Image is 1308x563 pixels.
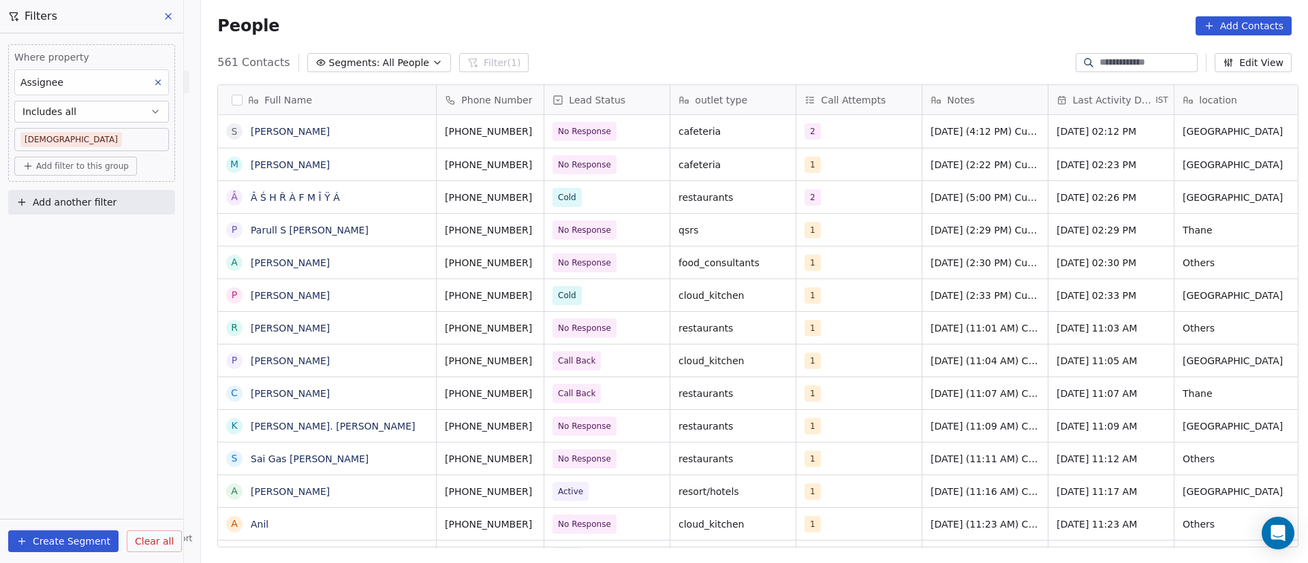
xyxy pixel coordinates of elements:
[1057,289,1166,302] span: [DATE] 02:33 PM
[1073,93,1153,107] span: Last Activity Date
[1057,321,1166,335] span: [DATE] 11:03 AM
[558,158,611,172] span: No Response
[232,288,237,302] div: P
[1183,223,1292,237] span: Thane
[558,452,611,466] span: No Response
[558,289,576,302] span: Cold
[251,519,268,530] a: Anil
[821,93,886,107] span: Call Attempts
[218,115,437,548] div: grid
[251,323,330,334] a: [PERSON_NAME]
[232,419,238,433] div: K
[1183,419,1292,433] span: [GEOGRAPHIC_DATA]
[558,354,595,368] span: Call Back
[805,287,821,304] span: 1
[461,93,532,107] span: Phone Number
[679,321,788,335] span: restaurants
[695,93,747,107] span: outlet type
[1057,223,1166,237] span: [DATE] 02:29 PM
[1048,85,1174,114] div: Last Activity DateIST
[679,125,788,138] span: cafeteria
[251,486,330,497] a: [PERSON_NAME]
[558,223,611,237] span: No Response
[251,192,340,203] a: Â Ś H Ř À F M Î Ÿ Á
[931,321,1040,335] span: [DATE] (11:01 AM) Customer did not answered call, WhatsApp details shared.
[931,158,1040,172] span: [DATE] (2:22 PM) Customer did not answered call, WhatsApp details shared.
[679,289,788,302] span: cloud_kitchen
[445,223,535,237] span: [PHONE_NUMBER]
[445,158,535,172] span: [PHONE_NUMBER]
[1057,387,1166,400] span: [DATE] 11:07 AM
[931,191,1040,204] span: [DATE] (5:00 PM) Customer is not interested due to price. [DATE] (2:25 PM) Customer is busy with ...
[805,516,821,532] span: 1
[217,16,279,36] span: People
[931,452,1040,466] span: [DATE] (11:11 AM) Customer did not answered call, WhatsApp details shared.
[218,85,436,114] div: Full Name
[805,157,821,173] span: 1
[217,54,290,71] span: 561 Contacts
[1262,517,1294,549] div: Open Intercom Messenger
[1215,53,1292,72] button: Edit View
[558,191,576,204] span: Cold
[1183,517,1292,531] span: Others
[558,125,611,138] span: No Response
[1057,191,1166,204] span: [DATE] 02:26 PM
[232,190,238,204] div: Â
[679,387,788,400] span: restaurants
[805,320,821,336] span: 1
[231,321,238,335] div: R
[679,223,788,237] span: qsrs
[232,353,237,368] div: P
[679,256,788,270] span: food_consultants
[922,85,1048,114] div: Notes
[931,223,1040,237] span: [DATE] (2:29 PM) Customer did not answered call, WhatsApp details shared.
[437,85,544,114] div: Phone Number
[1183,191,1292,204] span: [GEOGRAPHIC_DATA]
[251,388,330,399] a: [PERSON_NAME]
[251,225,369,236] a: Parull S [PERSON_NAME]
[251,257,330,268] a: [PERSON_NAME]
[251,126,330,137] a: [PERSON_NAME]
[1183,452,1292,466] span: Others
[558,256,611,270] span: No Response
[251,159,330,170] a: [PERSON_NAME]
[805,255,821,271] span: 1
[445,321,535,335] span: [PHONE_NUMBER]
[1057,354,1166,368] span: [DATE] 11:05 AM
[1183,321,1292,335] span: Others
[231,386,238,400] div: C
[1183,387,1292,400] span: Thane
[1183,485,1292,498] span: [GEOGRAPHIC_DATA]
[232,125,238,139] div: S
[679,485,788,498] span: resort/hotels
[931,485,1040,498] span: [DATE] (11:16 AM) Customer will discuss the details with his partner and then let us know. Whatsa...
[558,387,595,400] span: Call Back
[445,387,535,400] span: [PHONE_NUMBER]
[1174,85,1300,114] div: location
[251,453,369,464] a: Sai Gas [PERSON_NAME]
[931,125,1040,138] span: [DATE] (4:12 PM) Customer did not answered call, WhatsApp details shared. 29-07 (10:10) client ca...
[251,421,416,432] a: [PERSON_NAME]. [PERSON_NAME]
[251,355,330,366] a: [PERSON_NAME]
[558,321,611,335] span: No Response
[445,485,535,498] span: [PHONE_NUMBER]
[264,93,312,107] span: Full Name
[1057,452,1166,466] span: [DATE] 11:12 AM
[1057,517,1166,531] span: [DATE] 11:23 AM
[805,418,821,434] span: 1
[232,451,238,466] div: S
[947,93,974,107] span: Notes
[679,158,788,172] span: cafeteria
[805,123,821,140] span: 2
[931,387,1040,400] span: [DATE] (11:07 AM) Customer did not answered call, WhatsApp details shared.
[230,157,238,172] div: M
[232,484,238,498] div: A
[445,191,535,204] span: [PHONE_NUMBER]
[329,56,380,70] span: Segments:
[445,419,535,433] span: [PHONE_NUMBER]
[1183,125,1292,138] span: [GEOGRAPHIC_DATA]
[1155,95,1168,106] span: IST
[232,255,238,270] div: A
[679,517,788,531] span: cloud_kitchen
[232,517,238,531] div: A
